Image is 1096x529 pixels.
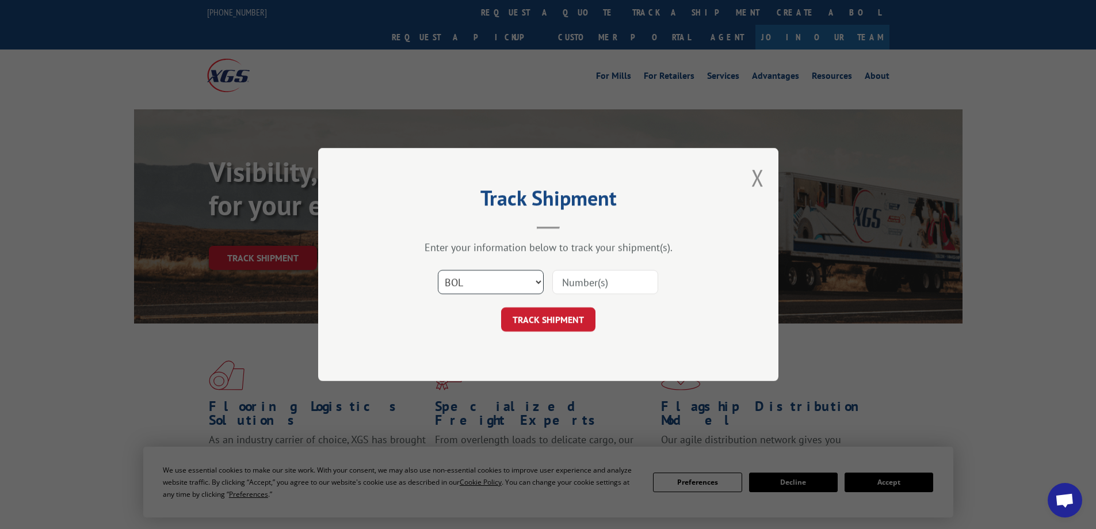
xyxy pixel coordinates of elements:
div: Open chat [1048,483,1082,517]
button: Close modal [751,162,764,193]
button: TRACK SHIPMENT [501,307,595,332]
h2: Track Shipment [376,190,721,212]
div: Enter your information below to track your shipment(s). [376,241,721,254]
input: Number(s) [552,270,658,294]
